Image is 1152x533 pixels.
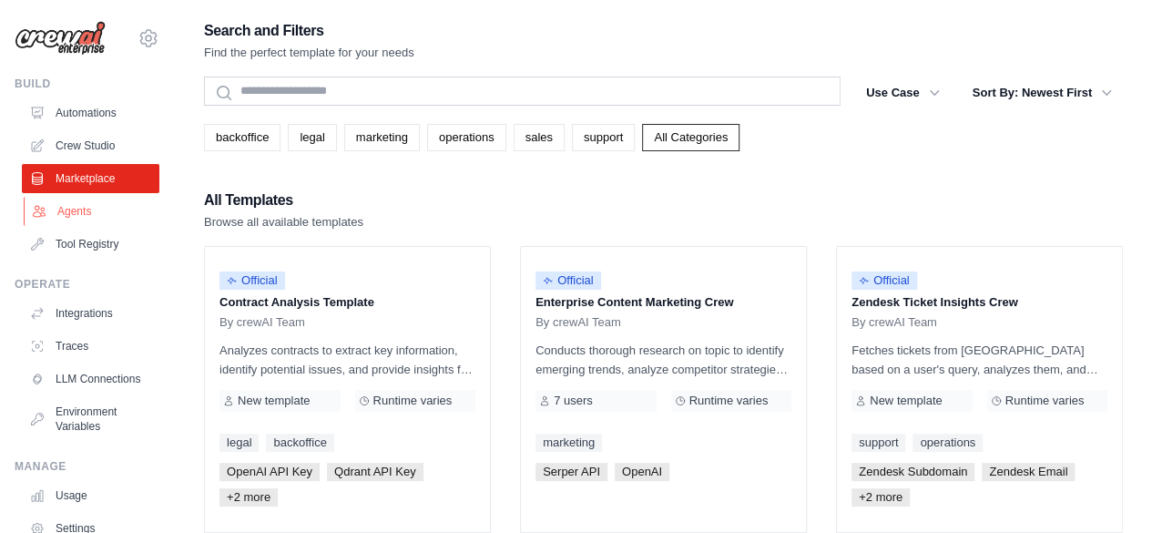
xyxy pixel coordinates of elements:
[535,341,791,379] p: Conducts thorough research on topic to identify emerging trends, analyze competitor strategies, a...
[22,230,159,259] a: Tool Registry
[204,213,363,231] p: Browse all available templates
[427,124,506,151] a: operations
[535,315,621,330] span: By crewAI Team
[855,77,951,109] button: Use Case
[22,364,159,394] a: LLM Connections
[373,394,453,408] span: Runtime varies
[24,197,161,226] a: Agents
[851,315,937,330] span: By crewAI Team
[1005,394,1085,408] span: Runtime varies
[288,124,336,151] a: legal
[344,124,420,151] a: marketing
[204,188,363,213] h2: All Templates
[851,341,1107,379] p: Fetches tickets from [GEOGRAPHIC_DATA] based on a user's query, analyzes them, and generates a su...
[204,18,414,44] h2: Search and Filters
[554,394,593,408] span: 7 users
[22,98,159,128] a: Automations
[204,124,280,151] a: backoffice
[982,463,1075,481] span: Zendesk Email
[238,394,310,408] span: New template
[15,459,159,474] div: Manage
[615,463,669,481] span: OpenAI
[962,77,1123,109] button: Sort By: Newest First
[851,488,910,507] span: +2 more
[22,131,159,160] a: Crew Studio
[851,434,905,452] a: support
[15,21,106,56] img: Logo
[219,463,320,481] span: OpenAI API Key
[22,481,159,510] a: Usage
[689,394,769,408] span: Runtime varies
[572,124,635,151] a: support
[22,164,159,193] a: Marketplace
[219,293,475,312] p: Contract Analysis Template
[219,488,278,507] span: +2 more
[642,124,739,151] a: All Categories
[22,332,159,361] a: Traces
[219,315,305,330] span: By crewAI Team
[219,272,285,290] span: Official
[219,434,259,452] a: legal
[851,272,917,290] span: Official
[912,434,983,452] a: operations
[514,124,565,151] a: sales
[535,272,601,290] span: Official
[851,293,1107,312] p: Zendesk Ticket Insights Crew
[22,299,159,328] a: Integrations
[327,463,423,481] span: Qdrant API Key
[219,341,475,379] p: Analyzes contracts to extract key information, identify potential issues, and provide insights fo...
[851,463,974,481] span: Zendesk Subdomain
[22,397,159,441] a: Environment Variables
[15,77,159,91] div: Build
[266,434,333,452] a: backoffice
[535,434,602,452] a: marketing
[15,277,159,292] div: Operate
[870,394,942,408] span: New template
[535,293,791,312] p: Enterprise Content Marketing Crew
[535,463,607,481] span: Serper API
[204,44,414,62] p: Find the perfect template for your needs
